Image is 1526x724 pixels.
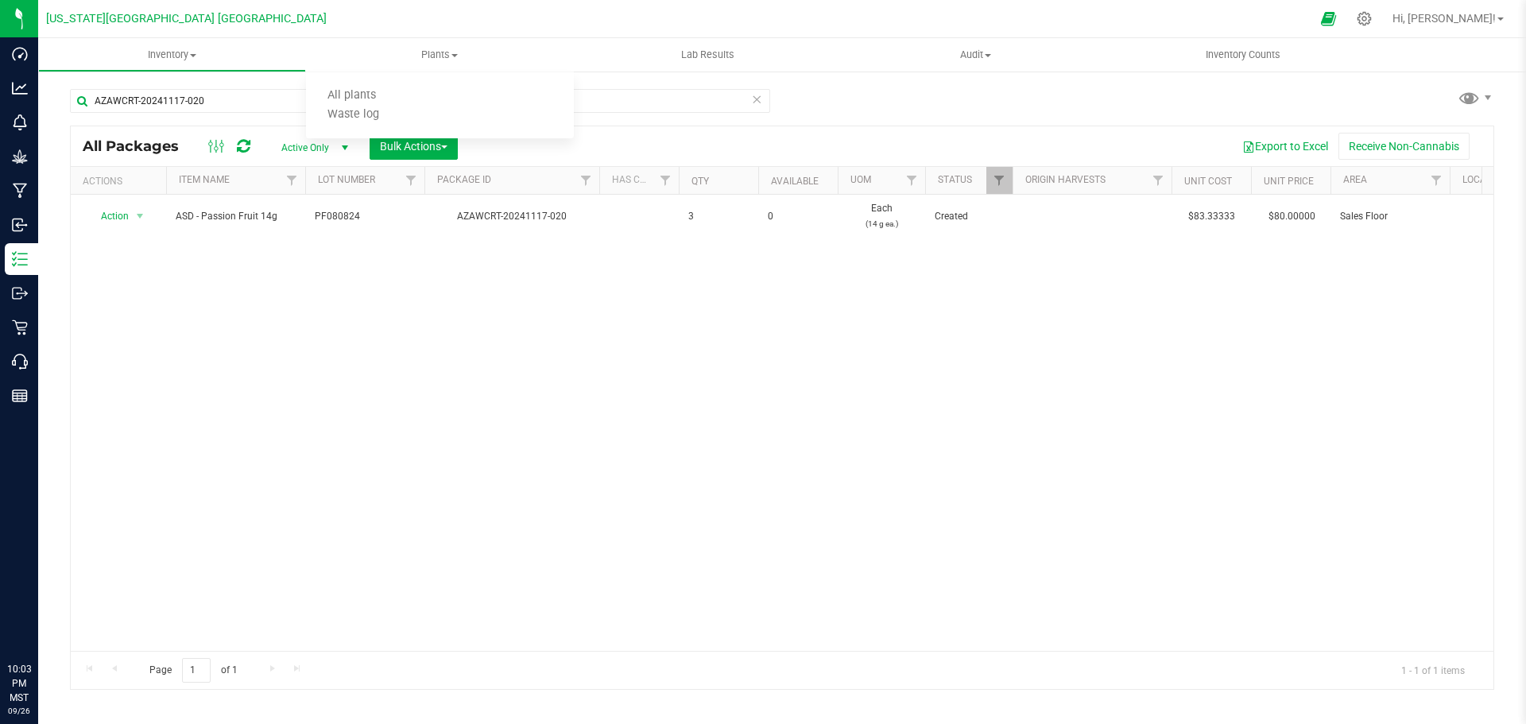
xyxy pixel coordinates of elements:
a: Area [1343,174,1367,185]
span: Sales Floor [1340,209,1440,224]
a: Item Name [179,174,230,185]
a: Lot Number [318,174,375,185]
inline-svg: Retail [12,319,28,335]
a: Plants All plants Waste log [306,38,574,72]
button: Bulk Actions [370,133,458,160]
p: (14 g ea.) [847,216,916,231]
span: Page of 1 [136,658,250,683]
span: $80.00000 [1261,205,1323,228]
inline-svg: Inventory [12,251,28,267]
a: Qty [691,176,709,187]
div: Manage settings [1354,11,1374,26]
a: Lab Results [574,38,842,72]
a: Filter [986,167,1013,194]
span: Clear [751,89,762,110]
div: Actions [83,176,160,187]
a: UOM [850,174,871,185]
input: Search Package ID, Item Name, SKU, Lot or Part Number... [70,89,770,113]
inline-svg: Manufacturing [12,183,28,199]
inline-svg: Reports [12,388,28,404]
td: $83.33333 [1172,195,1251,238]
span: Inventory Counts [1184,48,1302,62]
button: Receive Non-Cannabis [1338,133,1470,160]
a: Filter [899,167,925,194]
span: Open Ecommerce Menu [1311,3,1346,34]
span: select [130,205,150,227]
a: Package ID [437,174,491,185]
a: Status [938,174,972,185]
span: Audit [842,48,1109,62]
inline-svg: Dashboard [12,46,28,62]
span: ASD - Passion Fruit 14g [176,209,296,224]
span: 3 [688,209,749,224]
span: Bulk Actions [380,140,447,153]
span: All plants [306,89,397,103]
span: [US_STATE][GEOGRAPHIC_DATA] [GEOGRAPHIC_DATA] [46,12,327,25]
span: Waste log [306,108,401,122]
a: Filter [1145,167,1172,194]
button: Export to Excel [1232,133,1338,160]
a: Location [1462,174,1507,185]
span: Plants [306,48,574,62]
span: 0 [768,209,828,224]
a: Inventory [38,38,306,72]
span: All Packages [83,137,195,155]
inline-svg: Analytics [12,80,28,96]
span: Each [847,201,916,231]
inline-svg: Monitoring [12,114,28,130]
inline-svg: Outbound [12,285,28,301]
span: Created [935,209,1003,224]
a: Filter [279,167,305,194]
a: Audit [842,38,1110,72]
p: 10:03 PM MST [7,662,31,705]
a: Origin Harvests [1025,174,1106,185]
span: 1 - 1 of 1 items [1389,658,1478,682]
span: Lab Results [660,48,756,62]
inline-svg: Grow [12,149,28,165]
a: Inventory Counts [1110,38,1377,72]
span: Action [87,205,130,227]
span: PF080824 [315,209,415,224]
iframe: Resource center [16,597,64,645]
div: AZAWCRT-20241117-020 [422,209,602,224]
a: Filter [573,167,599,194]
span: Hi, [PERSON_NAME]! [1392,12,1496,25]
inline-svg: Call Center [12,354,28,370]
span: Inventory [39,48,305,62]
input: 1 [182,658,211,683]
a: Unit Cost [1184,176,1232,187]
a: Filter [653,167,679,194]
p: 09/26 [7,705,31,717]
th: Has COA [599,167,679,195]
a: Filter [1423,167,1450,194]
a: Filter [398,167,424,194]
a: Unit Price [1264,176,1314,187]
a: Available [771,176,819,187]
inline-svg: Inbound [12,217,28,233]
